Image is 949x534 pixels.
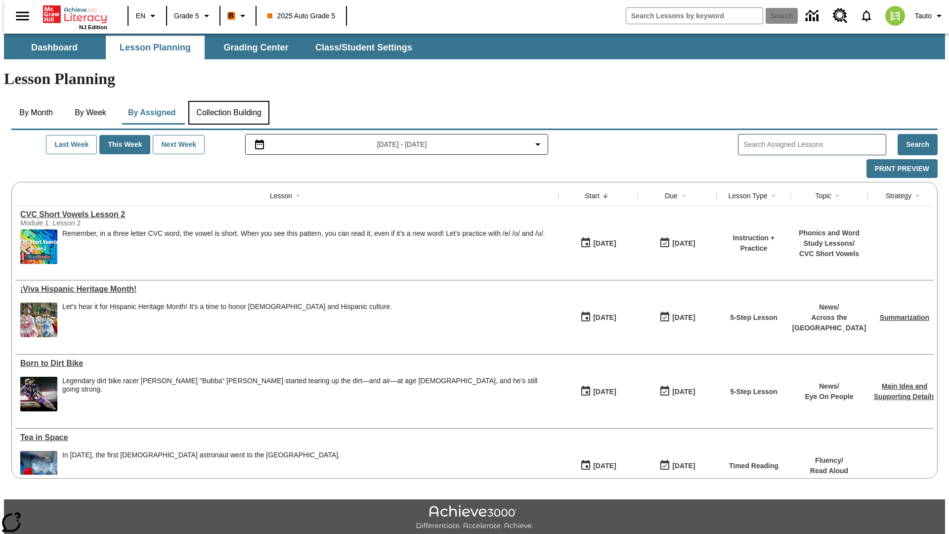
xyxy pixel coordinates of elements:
[898,134,938,155] button: Search
[585,191,600,201] div: Start
[223,42,288,53] span: Grading Center
[8,1,37,31] button: Open side menu
[170,7,216,25] button: Grade: Grade 5, Select a grade
[672,237,695,250] div: [DATE]
[593,311,616,324] div: [DATE]
[911,7,949,25] button: Profile/Settings
[99,135,150,154] button: This Week
[911,190,923,202] button: Sort
[886,191,911,201] div: Strategy
[62,451,340,486] div: In December 2015, the first British astronaut went to the International Space Station.
[577,234,619,253] button: 10/08/25: First time the lesson was available
[20,210,554,219] a: CVC Short Vowels Lesson 2, Lessons
[416,505,533,531] img: Achieve3000 Differentiate Accelerate Achieve
[229,9,234,22] span: B
[136,11,145,21] span: EN
[885,6,905,26] img: avatar image
[20,303,57,337] img: A photograph of Hispanic women participating in a parade celebrating Hispanic culture. The women ...
[106,36,205,59] button: Lesson Planning
[250,138,544,150] button: Select the date range menu item
[656,308,698,327] button: 10/07/25: Last day the lesson can be accessed
[131,7,163,25] button: Language: EN, Select a language
[672,386,695,398] div: [DATE]
[120,42,191,53] span: Lesson Planning
[656,456,698,475] button: 10/12/25: Last day the lesson can be accessed
[792,302,866,312] p: News /
[20,377,57,411] img: Motocross racer James Stewart flies through the air on his dirt bike.
[20,359,554,368] div: Born to Dirt Bike
[866,159,938,178] button: Print Preview
[796,228,863,249] p: Phonics and Word Study Lessons /
[4,70,945,88] h1: Lesson Planning
[532,138,544,150] svg: Collapse Date Range Filter
[730,387,777,397] p: 5-Step Lesson
[626,8,763,24] input: search field
[62,229,545,238] p: Remember, in a three letter CVC word, the vowel is short. When you see this pattern, you can read...
[593,460,616,472] div: [DATE]
[810,466,848,476] p: Read Aloud
[915,11,932,21] span: Tauto
[153,135,205,154] button: Next Week
[62,377,554,394] div: Legendary dirt bike racer [PERSON_NAME] "Bubba" [PERSON_NAME] started tearing up the dirt—and air...
[577,456,619,475] button: 10/06/25: First time the lesson was available
[672,311,695,324] div: [DATE]
[20,210,554,219] div: CVC Short Vowels Lesson 2
[792,312,866,333] p: Across the [GEOGRAPHIC_DATA]
[307,36,420,59] button: Class/Student Settings
[656,234,698,253] button: 10/08/25: Last day the lesson can be accessed
[292,190,304,202] button: Sort
[815,191,831,201] div: Topic
[879,3,911,29] button: Select a new avatar
[796,249,863,259] p: CVC Short Vowels
[577,382,619,401] button: 10/07/25: First time the lesson was available
[768,190,779,202] button: Sort
[20,433,554,442] div: Tea in Space
[827,2,854,29] a: Resource Center, Will open in new tab
[20,451,57,486] img: An astronaut, the first from the United Kingdom to travel to the International Space Station, wav...
[62,303,392,337] div: Let's hear it for Hispanic Heritage Month! It's a time to honor Hispanic Americans and Hispanic c...
[678,190,690,202] button: Sort
[880,313,929,321] a: Summarization
[593,237,616,250] div: [DATE]
[66,101,115,125] button: By Week
[62,451,340,459] div: In [DATE], the first [DEMOGRAPHIC_DATA] astronaut went to the [GEOGRAPHIC_DATA].
[188,101,269,125] button: Collection Building
[31,42,78,53] span: Dashboard
[810,455,848,466] p: Fluency /
[174,11,199,21] span: Grade 5
[20,219,169,227] div: Module 1: Lesson 2
[874,382,935,400] a: Main Idea and Supporting Details
[656,382,698,401] button: 10/07/25: Last day the lesson can be accessed
[800,2,827,30] a: Data Center
[20,359,554,368] a: Born to Dirt Bike, Lessons
[267,11,336,21] span: 2025 Auto Grade 5
[377,139,427,150] span: [DATE] - [DATE]
[4,36,421,59] div: SubNavbar
[62,377,554,411] div: Legendary dirt bike racer James "Bubba" Stewart started tearing up the dirt—and air—at age 4, and...
[43,4,107,24] a: Home
[593,386,616,398] div: [DATE]
[79,24,107,30] span: NJ Edition
[831,190,843,202] button: Sort
[46,135,97,154] button: Last Week
[11,101,61,125] button: By Month
[729,461,778,471] p: Timed Reading
[743,137,886,152] input: Search Assigned Lessons
[62,303,392,311] div: Let's hear it for Hispanic Heritage Month! It's a time to honor [DEMOGRAPHIC_DATA] and Hispanic c...
[665,191,678,201] div: Due
[207,36,305,59] button: Grading Center
[805,381,853,392] p: News /
[728,191,767,201] div: Lesson Type
[315,42,412,53] span: Class/Student Settings
[577,308,619,327] button: 10/07/25: First time the lesson was available
[600,190,611,202] button: Sort
[20,229,57,264] img: CVC Short Vowels Lesson 2.
[672,460,695,472] div: [DATE]
[62,229,545,264] div: Remember, in a three letter CVC word, the vowel is short. When you see this pattern, you can read...
[730,312,777,323] p: 5-Step Lesson
[854,3,879,29] a: Notifications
